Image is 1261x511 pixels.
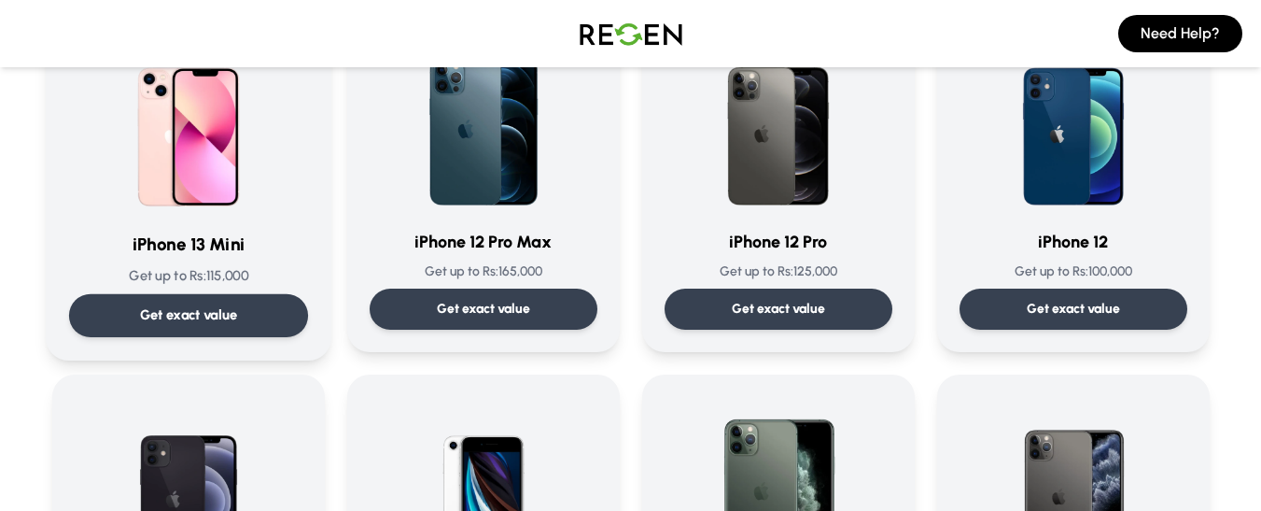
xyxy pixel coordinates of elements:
[689,35,868,214] img: iPhone 12 Pro
[394,35,573,214] img: iPhone 12 Pro Max
[566,7,696,60] img: Logo
[732,300,825,319] p: Get exact value
[370,263,597,281] p: Get up to Rs: 165,000
[1118,15,1242,52] button: Need Help?
[68,266,307,286] p: Get up to Rs: 115,000
[437,300,530,319] p: Get exact value
[665,263,892,281] p: Get up to Rs: 125,000
[68,232,307,259] h3: iPhone 13 Mini
[665,229,892,255] h3: iPhone 12 Pro
[370,229,597,255] h3: iPhone 12 Pro Max
[94,27,283,216] img: iPhone 13 Mini
[139,305,237,325] p: Get exact value
[960,263,1187,281] p: Get up to Rs: 100,000
[960,229,1187,255] h3: iPhone 12
[1027,300,1120,319] p: Get exact value
[984,35,1163,214] img: iPhone 12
